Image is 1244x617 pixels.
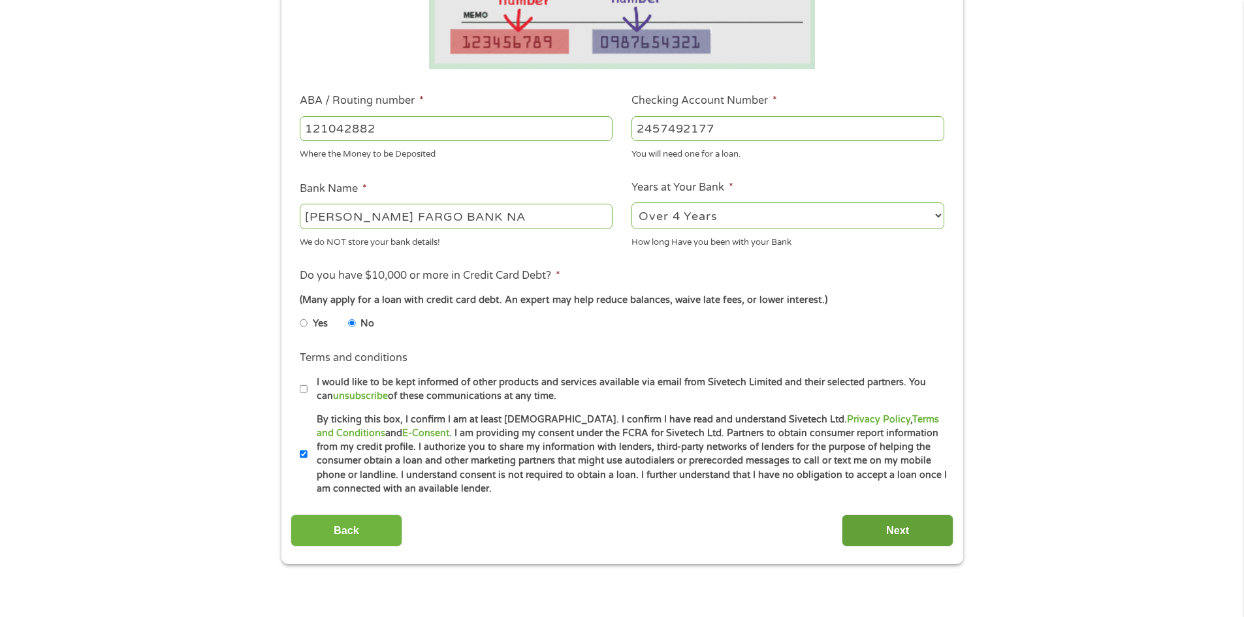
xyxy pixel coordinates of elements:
div: (Many apply for a loan with credit card debt. An expert may help reduce balances, waive late fees... [300,293,944,308]
label: Years at Your Bank [631,181,733,195]
label: I would like to be kept informed of other products and services available via email from Sivetech... [308,375,948,403]
label: Bank Name [300,182,367,196]
label: Terms and conditions [300,351,407,365]
label: Do you have $10,000 or more in Credit Card Debt? [300,269,560,283]
label: No [360,317,374,331]
label: By ticking this box, I confirm I am at least [DEMOGRAPHIC_DATA]. I confirm I have read and unders... [308,413,948,496]
input: 263177916 [300,116,613,141]
input: 345634636 [631,116,944,141]
div: You will need one for a loan. [631,144,944,161]
input: Next [842,514,953,546]
a: Privacy Policy [847,414,910,425]
div: How long Have you been with your Bank [631,231,944,249]
a: Terms and Conditions [317,414,939,439]
a: unsubscribe [333,390,388,402]
div: We do NOT store your bank details! [300,231,613,249]
label: ABA / Routing number [300,94,424,108]
div: Where the Money to be Deposited [300,144,613,161]
input: Back [291,514,402,546]
label: Yes [313,317,328,331]
a: E-Consent [402,428,449,439]
label: Checking Account Number [631,94,777,108]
